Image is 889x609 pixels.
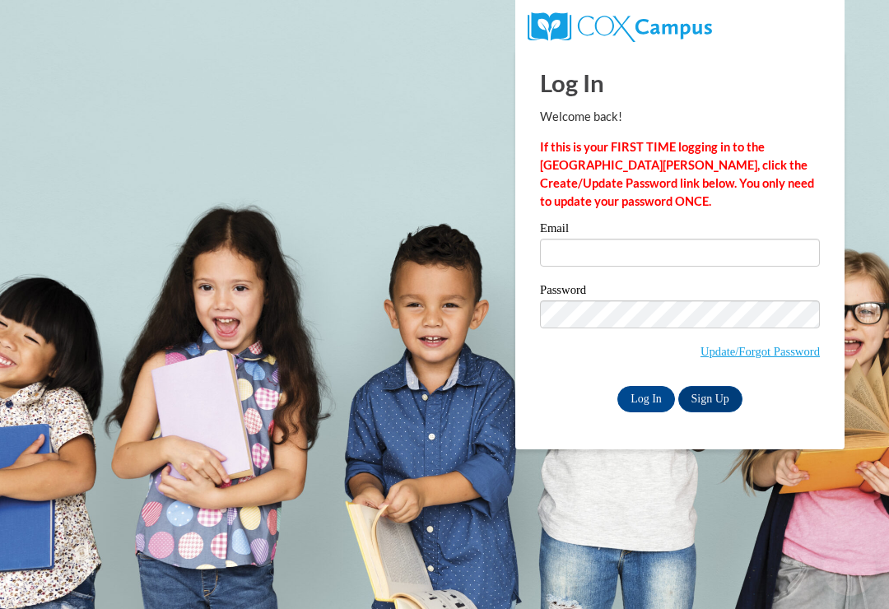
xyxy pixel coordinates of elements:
img: COX Campus [528,12,712,42]
a: Update/Forgot Password [700,345,820,358]
input: Log In [617,386,675,412]
h1: Log In [540,66,820,100]
a: Sign Up [678,386,742,412]
strong: If this is your FIRST TIME logging in to the [GEOGRAPHIC_DATA][PERSON_NAME], click the Create/Upd... [540,140,814,208]
label: Email [540,222,820,239]
iframe: Button to launch messaging window [823,543,876,596]
label: Password [540,284,820,300]
p: Welcome back! [540,108,820,126]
